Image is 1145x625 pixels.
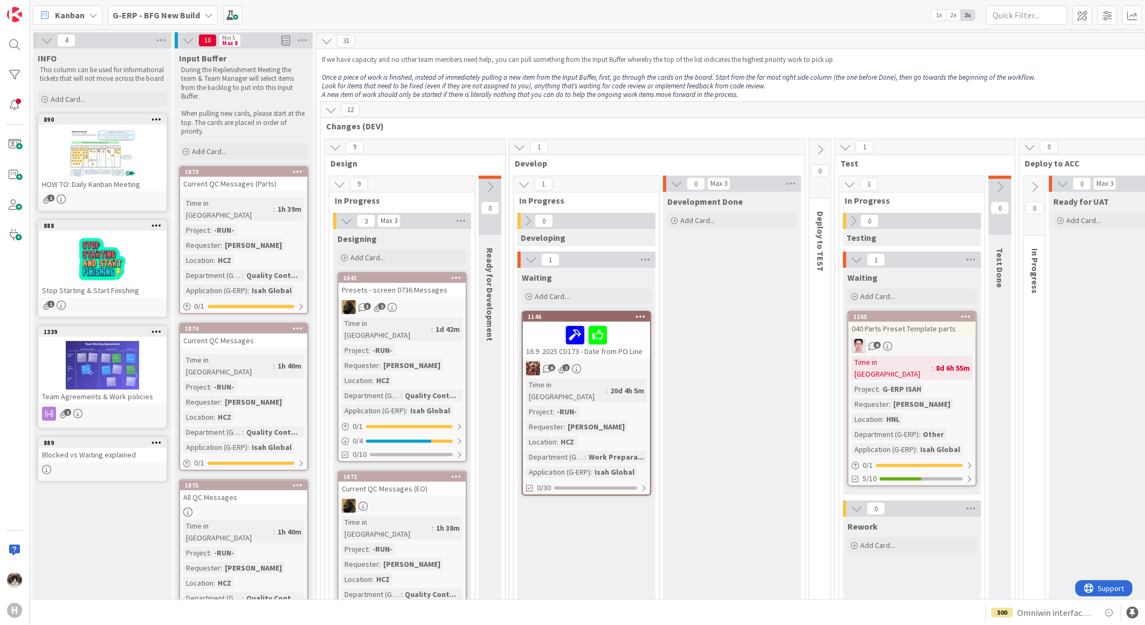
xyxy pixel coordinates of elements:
[537,482,551,494] span: 0/30
[180,490,307,504] div: All QC Messages
[185,325,307,332] div: 1874
[667,196,743,207] span: Development Done
[39,438,166,448] div: 889
[339,300,466,314] div: ND
[882,413,884,425] span: :
[275,526,304,538] div: 1h 40m
[210,224,211,236] span: :
[244,592,300,604] div: Quality Cont...
[39,115,166,124] div: 890
[183,381,210,393] div: Project
[919,428,920,440] span: :
[273,203,275,215] span: :
[402,390,459,401] div: Quality Cont...
[247,441,249,453] span: :
[249,284,294,296] div: Isah Global
[853,313,976,321] div: 1265
[341,103,360,116] span: 12
[339,273,466,297] div: 1641Presets - screen 0736 Messages
[526,436,556,448] div: Location
[845,195,971,206] span: In Progress
[852,398,889,410] div: Requester
[192,147,226,156] span: Add Card...
[7,573,22,588] img: Kv
[180,334,307,348] div: Current QC Messages
[1053,196,1109,207] span: Ready for UAT
[44,328,166,336] div: 1339
[368,543,370,555] span: :
[867,502,885,515] span: 0
[181,66,306,101] p: During the Replenishment Meeting the team & Team Manager will select items from the backlog to pu...
[222,562,285,574] div: [PERSON_NAME]
[860,178,878,191] span: 1
[183,520,273,544] div: Time in [GEOGRAPHIC_DATA]
[342,344,368,356] div: Project
[273,526,275,538] span: :
[852,443,916,455] div: Application (G-ERP)
[342,317,431,341] div: Time in [GEOGRAPHIC_DATA]
[368,344,370,356] span: :
[811,164,829,177] span: 0
[526,451,584,463] div: Department (G-ERP)
[379,359,381,371] span: :
[995,248,1005,288] span: Test Done
[523,312,650,358] div: 114616.9 .2025 CD173 - Date from PO Line
[222,239,285,251] div: [PERSON_NAME]
[606,385,608,397] span: :
[350,178,368,191] span: 9
[847,311,977,487] a: 1265040 Parts Preset Template partsllTime in [GEOGRAPHIC_DATA]:8d 6h 55mProject:G-ERP ISAHRequest...
[64,409,71,416] span: 2
[275,360,304,372] div: 1h 40m
[346,141,364,154] span: 9
[7,7,22,22] img: Visit kanbanzone.com
[481,202,499,214] span: 0
[849,312,976,322] div: 1265
[852,428,919,440] div: Department (G-ERP)
[213,254,215,266] span: :
[185,482,307,489] div: 1875
[180,177,307,191] div: Current QC Messages (Parts)
[526,421,563,433] div: Requester
[1030,248,1040,294] span: In Progress
[523,322,650,358] div: 16.9 .2025 CD173 - Date from PO Line
[183,411,213,423] div: Location
[1096,181,1113,186] div: Max 3
[852,413,882,425] div: Location
[558,436,577,448] div: HCZ
[183,354,273,378] div: Time in [GEOGRAPHIC_DATA]
[275,203,304,215] div: 1h 39m
[946,10,961,20] span: 2x
[180,456,307,470] div: 0/1
[335,195,461,206] span: In Progress
[961,10,975,20] span: 3x
[330,158,492,169] span: Design
[342,405,406,416] div: Application (G-ERP)
[523,312,650,322] div: 1146
[350,253,385,262] span: Add Card...
[563,364,570,371] span: 1
[183,224,210,236] div: Project
[183,269,242,281] div: Department (G-ERP)
[339,499,466,513] div: ND
[7,603,22,618] div: H
[891,398,953,410] div: [PERSON_NAME]
[867,253,885,266] span: 1
[522,272,552,283] span: Waiting
[541,253,560,266] span: 1
[849,322,976,336] div: 040 Parts Preset Template parts
[374,374,392,386] div: HCZ
[535,291,569,301] span: Add Card...
[183,396,220,408] div: Requester
[592,466,637,478] div: Isah Global
[863,460,873,471] span: 0 / 1
[180,167,307,191] div: 1873Current QC Messages (Parts)
[44,222,166,230] div: 888
[918,443,963,455] div: Isah Global
[47,195,54,202] span: 1
[815,211,826,272] span: Deploy to TEST
[431,323,433,335] span: :
[183,441,247,453] div: Application (G-ERP)
[920,428,947,440] div: Other
[180,167,307,177] div: 1873
[343,274,466,282] div: 1641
